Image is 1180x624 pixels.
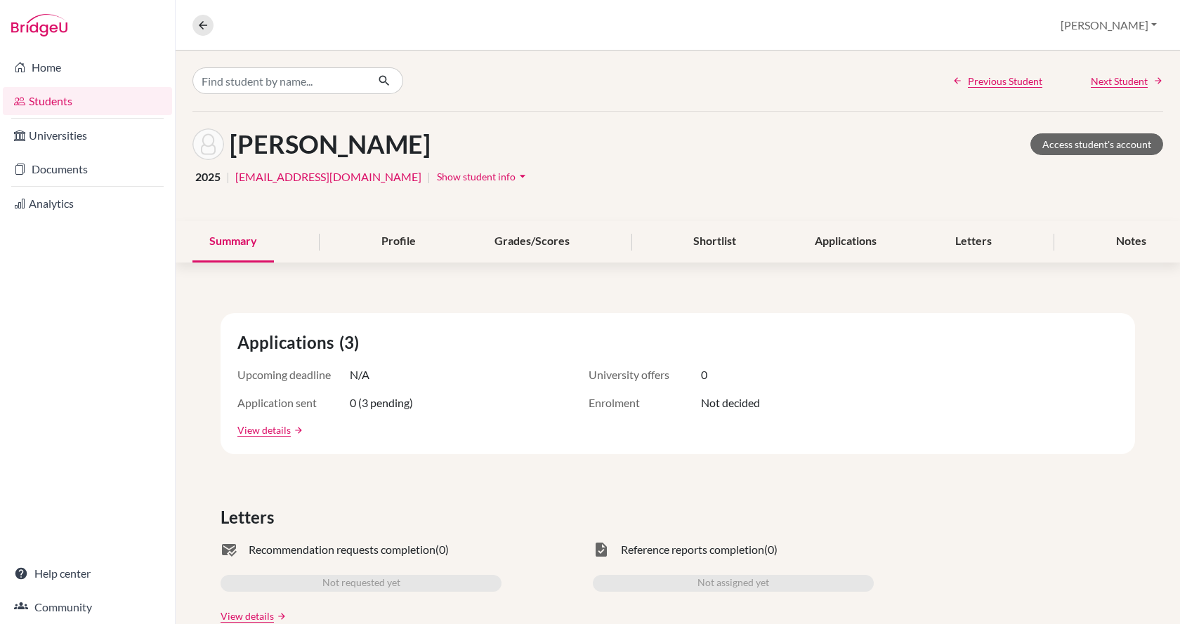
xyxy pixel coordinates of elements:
span: University offers [589,366,701,383]
a: Community [3,593,172,621]
span: | [427,168,431,185]
span: task [593,541,610,558]
h1: [PERSON_NAME] [230,129,431,159]
a: Students [3,87,172,115]
img: Bridge-U [11,14,67,36]
i: arrow_drop_down [516,169,530,183]
div: Notes [1099,221,1163,263]
span: Letters [221,505,280,530]
span: Not assigned yet [697,575,769,592]
a: Access student's account [1030,133,1163,155]
span: Upcoming deadline [237,366,350,383]
span: Reference reports completion [621,541,764,558]
span: Show student info [437,171,516,182]
span: 0 (3 pending) [350,394,413,411]
a: arrow_forward [291,425,303,435]
span: 2025 [195,168,221,185]
span: Applications [237,330,339,355]
a: Help center [3,559,172,588]
span: 0 [701,366,707,383]
span: Recommendation requests completion [249,541,435,558]
a: [EMAIL_ADDRESS][DOMAIN_NAME] [235,168,421,185]
span: Not requested yet [322,575,400,592]
a: Universities [3,121,172,150]
a: Home [3,53,172,81]
span: (0) [435,541,449,558]
span: Previous Student [968,74,1042,88]
span: (3) [339,330,365,355]
span: | [226,168,230,185]
a: View details [237,423,291,437]
input: Find student by name... [192,67,367,94]
span: Enrolment [589,394,701,411]
img: Tekla Lovas's avatar [192,128,224,160]
div: Summary [192,221,274,263]
a: arrow_forward [274,611,287,621]
a: View details [221,609,274,623]
span: Next Student [1091,74,1148,88]
a: Analytics [3,190,172,218]
div: Applications [798,221,893,263]
span: (0) [764,541,778,558]
span: N/A [350,366,369,383]
span: Application sent [237,394,350,411]
div: Profile [365,221,433,263]
span: Not decided [701,394,760,411]
div: Shortlist [676,221,753,263]
a: Previous Student [952,74,1042,88]
div: Grades/Scores [478,221,586,263]
button: Show student infoarrow_drop_down [436,166,530,187]
span: mark_email_read [221,541,237,558]
a: Next Student [1091,74,1163,88]
button: [PERSON_NAME] [1054,12,1163,39]
a: Documents [3,155,172,183]
div: Letters [938,221,1009,263]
